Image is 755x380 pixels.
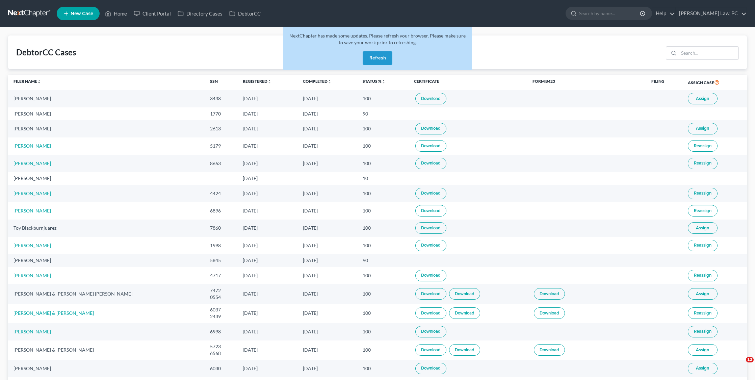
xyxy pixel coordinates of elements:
[415,188,446,199] a: Download
[210,306,232,313] div: 6037
[237,220,297,237] td: [DATE]
[226,7,264,20] a: DebtorCC
[694,243,711,248] span: Reassign
[694,191,711,196] span: Reassign
[688,123,718,134] button: Assign
[696,291,709,297] span: Assign
[357,120,409,137] td: 100
[14,243,51,248] a: [PERSON_NAME]
[415,140,446,152] a: Download
[357,172,409,185] td: 10
[14,208,51,213] a: [PERSON_NAME]
[237,202,297,219] td: [DATE]
[210,294,232,301] div: 0554
[14,329,51,334] a: [PERSON_NAME]
[102,7,130,20] a: Home
[357,340,409,360] td: 100
[696,365,709,371] span: Assign
[14,160,51,166] a: [PERSON_NAME]
[694,143,711,149] span: Reassign
[297,120,357,137] td: [DATE]
[130,7,174,20] a: Client Portal
[14,310,94,316] a: [PERSON_NAME] & [PERSON_NAME]
[205,75,237,90] th: SSN
[415,288,446,300] a: Download
[237,340,297,360] td: [DATE]
[415,240,446,251] a: Download
[237,360,297,377] td: [DATE]
[237,155,297,172] td: [DATE]
[415,363,446,374] a: Download
[237,323,297,340] td: [DATE]
[357,155,409,172] td: 100
[289,33,466,45] span: NextChapter has made some updates. Please refresh your browser. Please make sure to save your wor...
[357,202,409,219] td: 100
[237,107,297,120] td: [DATE]
[297,202,357,219] td: [DATE]
[14,95,199,102] div: [PERSON_NAME]
[243,79,271,84] a: Registeredunfold_more
[14,191,51,196] a: [PERSON_NAME]
[694,160,711,166] span: Reassign
[14,225,199,231] div: Toy Blackburnjuarez
[297,267,357,284] td: [DATE]
[237,254,297,267] td: [DATE]
[688,363,718,374] button: Assign
[694,329,711,334] span: Reassign
[210,257,232,264] div: 5845
[210,225,232,231] div: 7860
[210,272,232,279] div: 4717
[688,270,718,281] button: Reassign
[682,75,747,90] th: Assign Case
[14,257,199,264] div: [PERSON_NAME]
[694,310,711,316] span: Reassign
[449,344,480,356] a: Download
[449,288,480,300] a: Download
[688,205,718,217] button: Reassign
[415,123,446,134] a: Download
[237,137,297,155] td: [DATE]
[652,7,675,20] a: Help
[415,344,446,356] a: Download
[297,107,357,120] td: [DATE]
[297,254,357,267] td: [DATE]
[237,185,297,202] td: [DATE]
[688,188,718,199] button: Reassign
[210,313,232,320] div: 2439
[210,350,232,357] div: 6568
[696,225,709,231] span: Assign
[210,207,232,214] div: 6896
[696,126,709,131] span: Assign
[328,80,332,84] i: unfold_more
[210,160,232,167] div: 8663
[297,155,357,172] td: [DATE]
[297,340,357,360] td: [DATE]
[357,107,409,120] td: 90
[357,220,409,237] td: 100
[14,175,199,182] div: [PERSON_NAME]
[415,326,446,337] a: Download
[415,205,446,217] a: Download
[297,284,357,303] td: [DATE]
[237,304,297,323] td: [DATE]
[676,7,747,20] a: [PERSON_NAME] Law, PC
[237,267,297,284] td: [DATE]
[357,360,409,377] td: 100
[297,220,357,237] td: [DATE]
[14,290,199,297] div: [PERSON_NAME] & [PERSON_NAME] [PERSON_NAME]
[210,328,232,335] div: 6998
[579,7,641,20] input: Search by name...
[297,185,357,202] td: [DATE]
[210,242,232,249] div: 1998
[357,254,409,267] td: 90
[382,80,386,84] i: unfold_more
[415,158,446,169] a: Download
[237,172,297,185] td: [DATE]
[688,307,718,319] button: Reassign
[237,90,297,107] td: [DATE]
[297,323,357,340] td: [DATE]
[210,343,232,350] div: 5723
[357,267,409,284] td: 100
[363,51,392,65] button: Refresh
[688,326,718,337] button: Reassign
